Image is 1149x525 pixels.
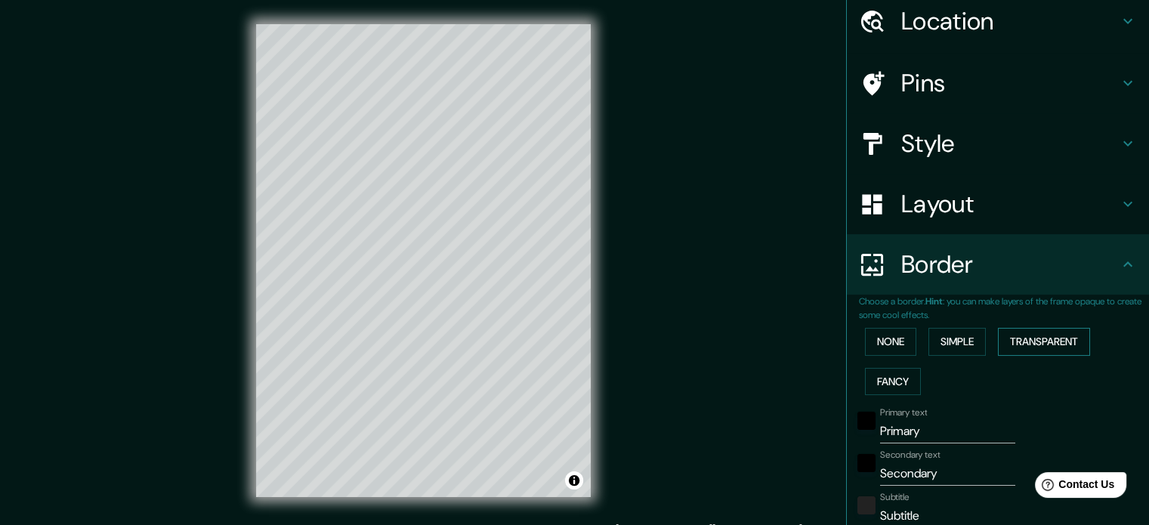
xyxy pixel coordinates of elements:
button: Simple [928,328,986,356]
label: Secondary text [880,449,941,462]
h4: Location [901,6,1119,36]
div: Style [847,113,1149,174]
h4: Pins [901,68,1119,98]
button: black [857,412,876,430]
button: Toggle attribution [565,471,583,489]
button: Fancy [865,368,921,396]
p: Choose a border. : you can make layers of the frame opaque to create some cool effects. [859,295,1149,322]
h4: Border [901,249,1119,279]
button: None [865,328,916,356]
button: color-222222 [857,496,876,514]
label: Subtitle [880,491,910,504]
h4: Style [901,128,1119,159]
label: Primary text [880,406,927,419]
button: black [857,454,876,472]
div: Border [847,234,1149,295]
div: Layout [847,174,1149,234]
b: Hint [925,295,943,307]
iframe: Help widget launcher [1015,466,1132,508]
div: Pins [847,53,1149,113]
button: Transparent [998,328,1090,356]
h4: Layout [901,189,1119,219]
